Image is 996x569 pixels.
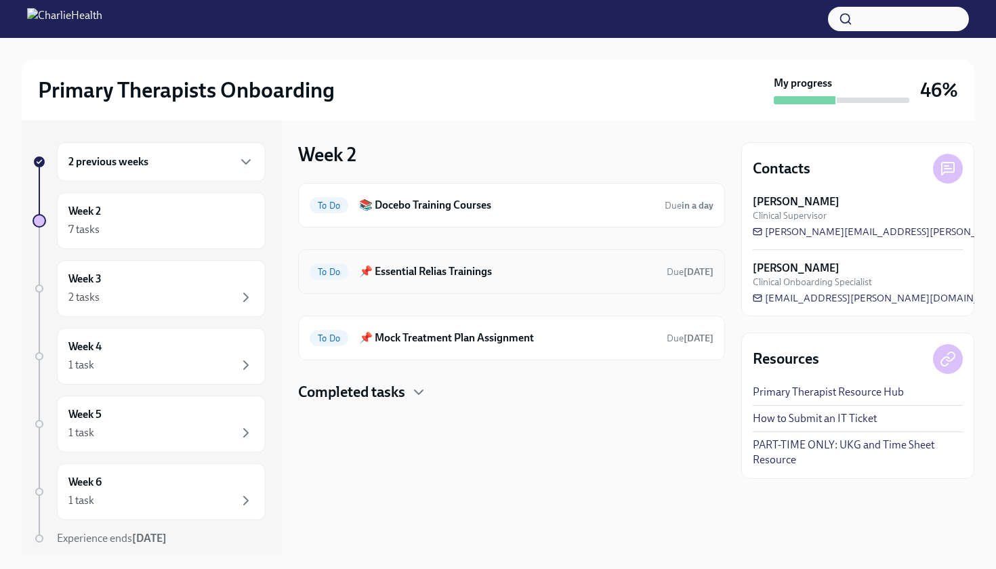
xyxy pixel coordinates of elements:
[753,385,904,400] a: Primary Therapist Resource Hub
[753,261,839,276] strong: [PERSON_NAME]
[68,358,94,373] div: 1 task
[753,209,827,222] span: Clinical Supervisor
[310,261,713,282] a: To Do📌 Essential Relias TrainingsDue[DATE]
[68,475,102,490] h6: Week 6
[753,159,810,179] h4: Contacts
[359,331,656,345] h6: 📌 Mock Treatment Plan Assignment
[298,382,725,402] div: Completed tasks
[753,194,839,209] strong: [PERSON_NAME]
[359,264,656,279] h6: 📌 Essential Relias Trainings
[310,267,348,277] span: To Do
[684,266,713,278] strong: [DATE]
[920,78,958,102] h3: 46%
[753,438,963,467] a: PART-TIME ONLY: UKG and Time Sheet Resource
[665,200,713,211] span: Due
[33,396,266,452] a: Week 51 task
[33,463,266,520] a: Week 61 task
[359,198,654,213] h6: 📚 Docebo Training Courses
[310,327,713,349] a: To Do📌 Mock Treatment Plan AssignmentDue[DATE]
[753,276,872,289] span: Clinical Onboarding Specialist
[33,328,266,385] a: Week 41 task
[27,8,102,30] img: CharlieHealth
[68,290,100,305] div: 2 tasks
[665,199,713,212] span: August 26th, 2025 10:00
[310,333,348,343] span: To Do
[774,76,832,91] strong: My progress
[68,407,102,422] h6: Week 5
[753,411,877,426] a: How to Submit an IT Ticket
[667,266,713,278] span: Due
[667,266,713,278] span: August 25th, 2025 10:00
[57,532,167,545] span: Experience ends
[68,154,148,169] h6: 2 previous weeks
[68,272,102,287] h6: Week 3
[667,333,713,344] span: Due
[68,204,101,219] h6: Week 2
[33,192,266,249] a: Week 27 tasks
[298,382,405,402] h4: Completed tasks
[682,200,713,211] strong: in a day
[38,77,335,104] h2: Primary Therapists Onboarding
[68,339,102,354] h6: Week 4
[298,142,356,167] h3: Week 2
[68,222,100,237] div: 7 tasks
[753,349,819,369] h4: Resources
[33,260,266,317] a: Week 32 tasks
[57,142,266,182] div: 2 previous weeks
[68,425,94,440] div: 1 task
[310,201,348,211] span: To Do
[310,194,713,216] a: To Do📚 Docebo Training CoursesDuein a day
[667,332,713,345] span: August 22nd, 2025 10:00
[684,333,713,344] strong: [DATE]
[68,493,94,508] div: 1 task
[132,532,167,545] strong: [DATE]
